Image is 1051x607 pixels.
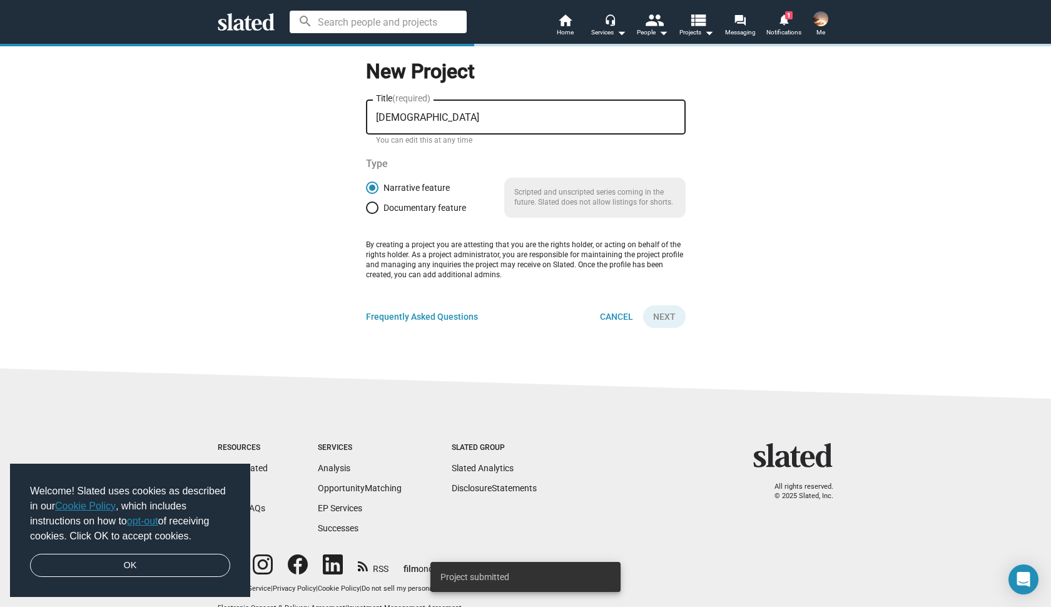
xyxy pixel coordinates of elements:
span: Notifications [766,25,801,40]
a: 1Notifications [762,13,806,40]
a: Cancel [590,305,643,328]
mat-icon: notifications [778,13,790,25]
mat-icon: headset_mic [604,14,616,25]
a: filmonomics blog [404,553,470,575]
button: Marine ArabajyanMe [806,9,836,41]
a: Cookie Policy [55,501,116,511]
a: Slated Analytics [452,463,514,473]
a: EP Services [318,503,362,513]
div: Resources [218,443,268,453]
span: Project submitted [440,571,509,583]
a: Privacy Policy [273,584,316,593]
div: cookieconsent [10,464,250,598]
a: RSS [358,556,388,575]
mat-icon: forum [734,14,746,26]
span: | [360,584,362,593]
span: Messaging [725,25,756,40]
span: Me [816,25,825,40]
button: Do not sell my personal information [362,584,473,594]
a: DisclosureStatements [452,483,537,493]
a: OpportunityMatching [318,483,402,493]
mat-icon: home [557,13,572,28]
a: Frequently Asked Questions [366,311,478,323]
div: Open Intercom Messenger [1008,564,1038,594]
span: 1 [785,11,793,19]
a: Cookie Policy [318,584,360,593]
mat-icon: arrow_drop_down [701,25,716,40]
button: People [631,13,674,40]
span: Projects [679,25,714,40]
mat-icon: people [645,11,663,29]
span: film [404,564,419,574]
button: Projects [674,13,718,40]
span: Home [557,25,574,40]
div: Type [366,157,686,170]
a: dismiss cookie message [30,554,230,578]
a: Home [543,13,587,40]
input: Search people and projects [290,11,467,33]
button: Next [643,305,686,328]
div: Services [591,25,626,40]
a: opt-out [127,516,158,526]
mat-icon: arrow_drop_down [614,25,629,40]
span: Welcome! Slated uses cookies as described in our , which includes instructions on how to of recei... [30,484,230,544]
p: Scripted and unscripted series coming in the future. Slated does not allow listings for shorts. [504,178,686,218]
a: Successes [318,523,358,533]
span: Cancel [600,305,633,328]
div: People [637,25,668,40]
span: | [271,584,273,593]
input: Enter your project’s working title [376,112,676,123]
a: Messaging [718,13,762,40]
span: Narrative feature [378,183,450,193]
p: All rights reserved. © 2025 Slated, Inc. [761,482,833,501]
button: Services [587,13,631,40]
img: Marine Arabajyan [813,11,828,26]
span: | [316,584,318,593]
mat-icon: view_list [689,11,707,29]
mat-icon: arrow_drop_down [656,25,671,40]
div: Slated Group [452,443,537,453]
a: Analysis [318,463,350,473]
span: Documentary feature [378,203,466,213]
span: Next [653,305,676,328]
mat-hint: You can edit this at any time [376,136,472,146]
p: By creating a project you are attesting that you are the rights holder, or acting on behalf of th... [366,240,686,280]
h1: New Project [366,58,686,85]
div: Services [318,443,402,453]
